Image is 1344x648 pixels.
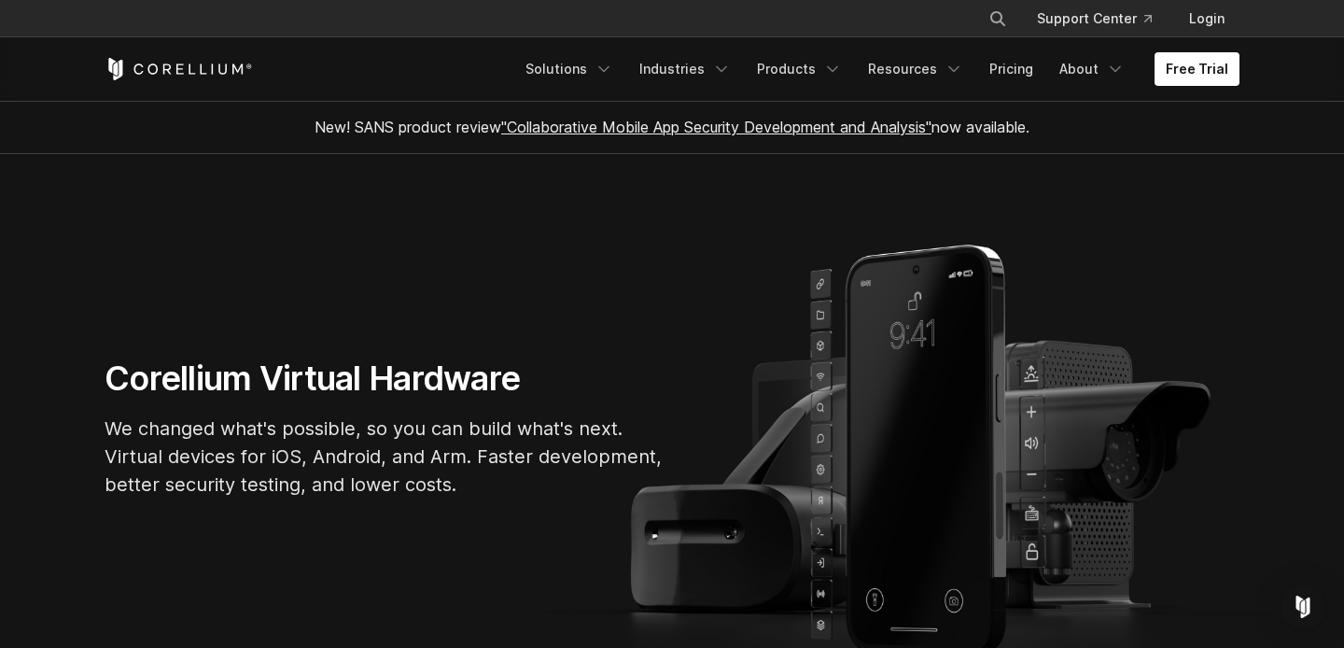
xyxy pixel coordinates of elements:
p: We changed what's possible, so you can build what's next. Virtual devices for iOS, Android, and A... [105,415,665,499]
a: Solutions [514,52,624,86]
a: Free Trial [1155,52,1239,86]
span: New! SANS product review now available. [315,118,1029,136]
div: Open Intercom Messenger [1281,585,1325,629]
div: Navigation Menu [514,52,1239,86]
div: Navigation Menu [966,2,1239,35]
a: Corellium Home [105,58,253,80]
a: Login [1174,2,1239,35]
a: Support Center [1022,2,1167,35]
h1: Corellium Virtual Hardware [105,358,665,400]
a: "Collaborative Mobile App Security Development and Analysis" [501,118,931,136]
a: Pricing [978,52,1044,86]
a: Products [746,52,853,86]
button: Search [981,2,1015,35]
a: Industries [628,52,742,86]
a: About [1048,52,1136,86]
a: Resources [857,52,974,86]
